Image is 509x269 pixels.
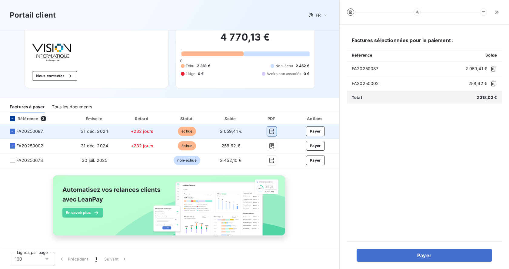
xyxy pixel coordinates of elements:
[275,63,293,69] span: Non-échu
[352,80,466,87] span: FA20250002
[16,143,44,149] span: FA20250002
[101,253,131,265] button: Suivant
[221,143,240,148] span: 258,62 €
[174,156,200,165] span: non-échue
[71,116,118,122] div: Émise le
[5,116,38,121] div: Référence
[181,31,310,49] h2: 4 770,13 €
[16,128,43,134] span: FA20250087
[304,71,309,77] span: 0 €
[197,63,210,69] span: 2 318 €
[477,95,497,100] span: 2 318,03 €
[306,156,325,165] button: Payer
[178,141,196,150] span: échue
[52,100,92,113] div: Tous les documents
[352,95,362,100] span: Total
[306,141,325,151] button: Payer
[131,129,154,134] span: +232 jours
[485,53,497,57] span: Solde
[306,126,325,136] button: Payer
[81,129,108,134] span: 31 déc. 2024
[347,37,502,49] h6: Factures sélectionnées pour le paiement :
[254,116,290,122] div: PDF
[121,116,164,122] div: Retard
[55,253,92,265] button: Précédent
[10,10,56,21] h3: Portail client
[465,66,487,72] span: 2 059,41 €
[32,44,71,61] img: Company logo
[178,127,196,136] span: échue
[267,71,301,77] span: Avoirs non associés
[92,253,101,265] button: 1
[198,71,204,77] span: 0 €
[166,116,208,122] div: Statut
[210,116,251,122] div: Solde
[180,58,182,63] span: 0
[81,143,108,148] span: 31 déc. 2024
[186,71,195,77] span: Litige
[95,256,97,262] span: 1
[131,143,154,148] span: +232 jours
[220,158,242,163] span: 2 452,10 €
[16,157,43,163] span: FA20250678
[468,80,487,87] span: 258,62 €
[32,71,77,81] button: Nous contacter
[293,116,338,122] div: Actions
[296,63,310,69] span: 2 452 €
[82,158,107,163] span: 30 juil. 2025
[316,13,321,18] span: FR
[47,172,292,246] img: banner
[357,249,492,262] button: Payer
[10,100,45,113] div: Factures à payer
[186,63,195,69] span: Échu
[352,53,372,57] span: Référence
[41,116,46,121] span: 3
[220,129,242,134] span: 2 059,41 €
[15,256,22,262] span: 100
[352,66,463,72] span: FA20250087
